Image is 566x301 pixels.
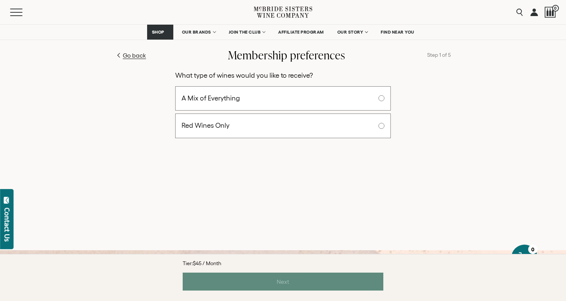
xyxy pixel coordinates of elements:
span: 0 [552,5,559,12]
button: Mobile Menu Trigger [10,9,37,16]
span: OUR STORY [337,30,363,35]
span: AFFILIATE PROGRAM [278,30,324,35]
a: SHOP [147,25,173,40]
a: AFFILIATE PROGRAM [273,25,329,40]
div: 0 [528,245,538,254]
span: FIND NEAR YOU [381,30,414,35]
div: Contact Us [3,208,11,242]
span: OUR BRANDS [182,30,211,35]
a: FIND NEAR YOU [376,25,419,40]
a: OUR STORY [332,25,372,40]
a: JOIN THE CLUB [224,25,270,40]
span: JOIN THE CLUB [229,30,261,35]
a: OUR BRANDS [177,25,220,40]
span: SHOP [152,30,165,35]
